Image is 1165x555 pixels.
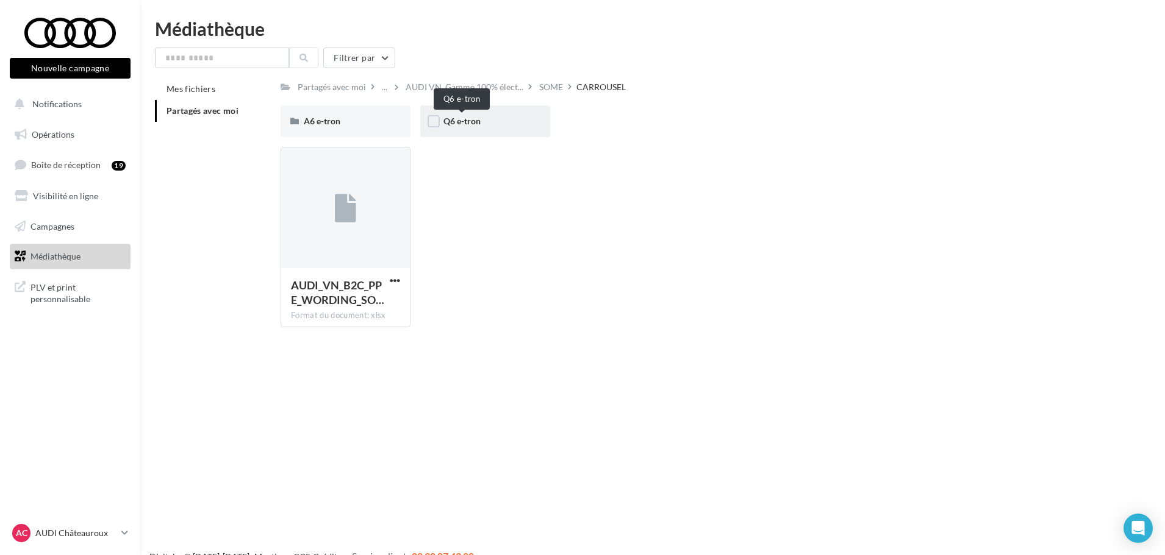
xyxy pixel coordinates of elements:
[304,116,340,126] span: A6 e-tron
[7,274,133,310] a: PLV et print personnalisable
[35,527,116,539] p: AUDI Châteauroux
[30,279,126,305] span: PLV et print personnalisable
[112,161,126,171] div: 19
[32,99,82,109] span: Notifications
[539,81,563,93] div: SOME
[298,81,366,93] div: Partagés avec moi
[379,79,390,96] div: ...
[7,214,133,239] a: Campagnes
[7,183,133,209] a: Visibilité en ligne
[576,81,626,93] div: CARROUSEL
[30,221,74,231] span: Campagnes
[10,58,131,79] button: Nouvelle campagne
[30,251,81,261] span: Médiathèque
[33,191,98,201] span: Visibilité en ligne
[291,310,400,321] div: Format du document: xlsx
[7,122,133,147] a: Opérations
[406,81,523,93] span: AUDI VN_Gamme 100% élect...
[291,278,384,306] span: AUDI_VN_B2C_PPE_WORDING_SOME
[167,83,215,94] span: Mes fichiers
[7,91,128,117] button: Notifications
[167,105,238,116] span: Partagés avec moi
[434,88,490,110] div: Q6 e-tron
[7,152,133,178] a: Boîte de réception19
[10,521,131,545] a: AC AUDI Châteauroux
[31,160,101,170] span: Boîte de réception
[1124,514,1153,543] div: Open Intercom Messenger
[7,244,133,269] a: Médiathèque
[155,19,1150,38] div: Médiathèque
[16,527,27,539] span: AC
[443,116,481,126] span: Q6 e-tron
[323,48,395,68] button: Filtrer par
[32,129,74,140] span: Opérations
